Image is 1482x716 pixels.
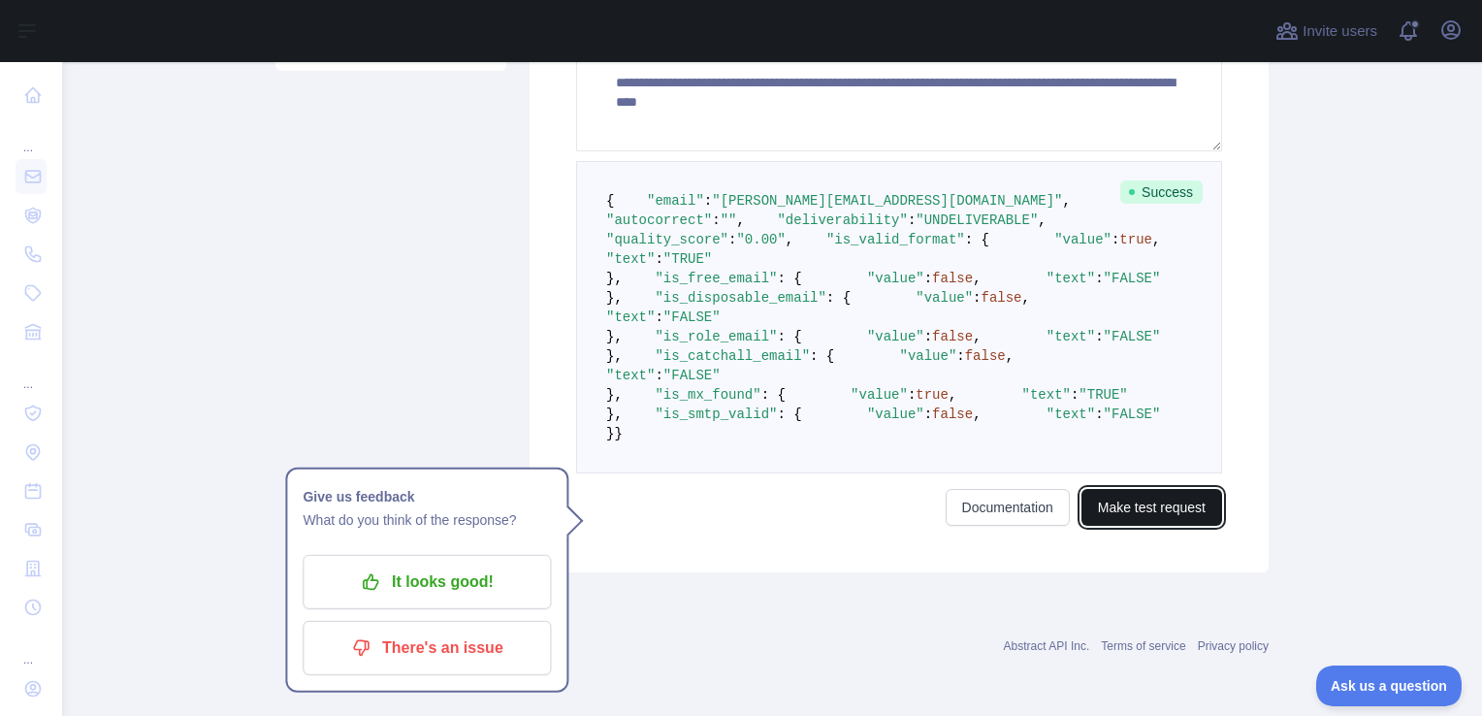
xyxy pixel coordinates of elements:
span: "value" [867,407,924,422]
span: : [1095,329,1103,344]
span: "[PERSON_NAME][EMAIL_ADDRESS][DOMAIN_NAME]" [712,193,1062,209]
span: false [932,329,973,344]
a: Terms of service [1101,639,1185,653]
span: "text" [606,251,655,267]
span: , [949,387,956,403]
span: "UNDELIVERABLE" [916,212,1038,228]
span: Success [1120,180,1203,204]
span: "autocorrect" [606,212,712,228]
span: "FALSE" [663,368,721,383]
span: false [932,271,973,286]
span: false [982,290,1022,306]
span: "TRUE" [663,251,712,267]
span: : [924,271,932,286]
span: "value" [916,290,973,306]
div: ... [16,629,47,667]
span: : [655,251,662,267]
span: : { [777,271,801,286]
span: { [606,193,614,209]
button: It looks good! [303,555,551,609]
span: : [924,329,932,344]
button: Make test request [1081,489,1222,526]
span: }, [606,271,623,286]
span: }, [606,387,623,403]
span: : [655,309,662,325]
span: : [973,290,981,306]
span: : [1111,232,1119,247]
span: "quality_score" [606,232,728,247]
span: "deliverability" [777,212,907,228]
span: true [916,387,949,403]
span: "text" [606,309,655,325]
span: : [1095,271,1103,286]
span: : [1071,387,1079,403]
span: }, [606,348,623,364]
span: : [924,407,932,422]
span: : [908,212,916,228]
a: Abstract API Inc. [1004,639,1090,653]
span: } [614,426,622,441]
a: Documentation [946,489,1070,526]
span: "email" [647,193,704,209]
span: "is_mx_found" [655,387,760,403]
span: "text" [1047,329,1095,344]
span: false [965,348,1006,364]
span: , [1063,193,1071,209]
span: "" [721,212,737,228]
div: ... [16,353,47,392]
p: What do you think of the response? [303,508,551,532]
span: , [736,212,744,228]
span: : [655,368,662,383]
span: : { [777,329,801,344]
span: "text" [1022,387,1071,403]
span: , [973,329,981,344]
span: "is_disposable_email" [655,290,825,306]
span: "is_free_email" [655,271,777,286]
span: , [786,232,793,247]
span: , [973,407,981,422]
p: It looks good! [317,566,536,599]
div: ... [16,116,47,155]
span: "TRUE" [1079,387,1127,403]
span: : { [777,407,801,422]
span: "FALSE" [1104,407,1161,422]
span: "value" [867,329,924,344]
span: : { [810,348,834,364]
span: "value" [1054,232,1111,247]
span: true [1119,232,1152,247]
a: Privacy policy [1198,639,1269,653]
span: "0.00" [736,232,785,247]
span: , [1022,290,1030,306]
h1: Give us feedback [303,485,551,508]
span: , [1152,232,1160,247]
span: "value" [851,387,908,403]
span: "is_catchall_email" [655,348,810,364]
span: } [606,426,614,441]
span: "text" [1047,271,1095,286]
span: "FALSE" [663,309,721,325]
span: : [908,387,916,403]
span: "value" [900,348,957,364]
span: }, [606,290,623,306]
span: : { [965,232,989,247]
span: "is_smtp_valid" [655,407,777,422]
span: : [728,232,736,247]
span: "FALSE" [1104,271,1161,286]
span: : { [761,387,786,403]
span: Invite users [1303,20,1377,43]
span: : [1095,407,1103,422]
span: "FALSE" [1104,329,1161,344]
span: : { [826,290,851,306]
span: }, [606,407,623,422]
span: : [712,212,720,228]
span: "text" [1047,407,1095,422]
span: }, [606,329,623,344]
iframe: Toggle Customer Support [1316,666,1463,706]
span: : [704,193,712,209]
span: , [973,271,981,286]
span: , [1038,212,1046,228]
span: false [932,407,973,422]
span: "is_valid_format" [826,232,965,247]
button: Invite users [1272,16,1381,47]
span: , [1006,348,1014,364]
